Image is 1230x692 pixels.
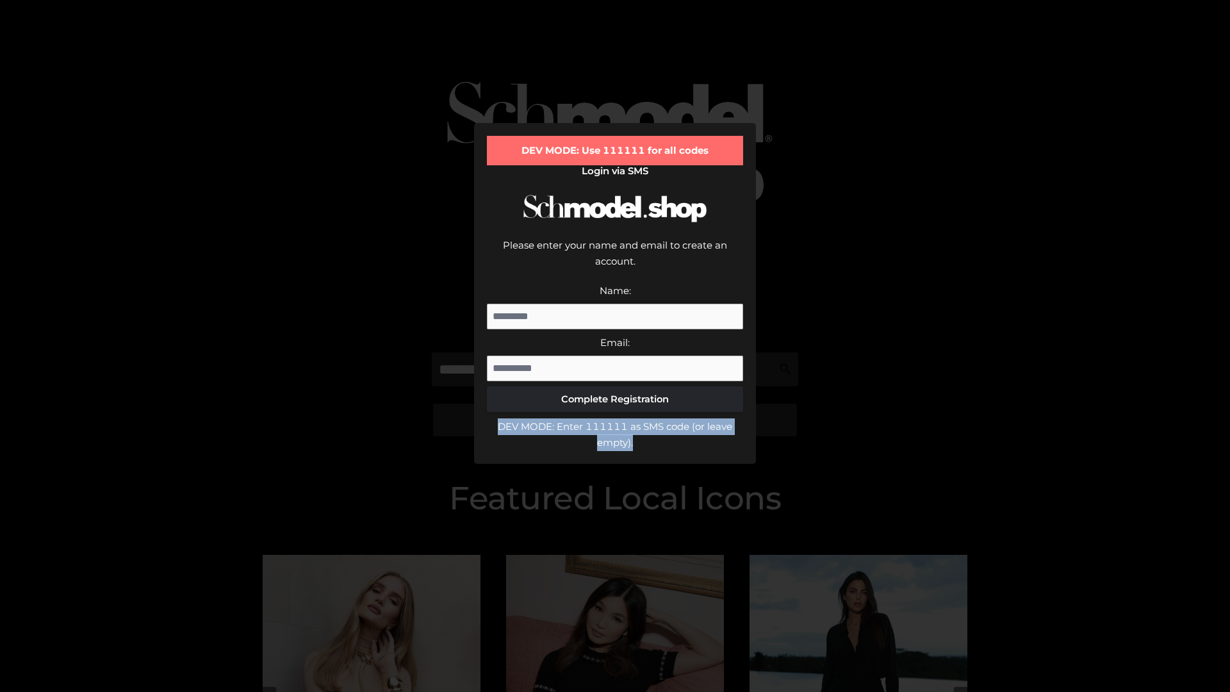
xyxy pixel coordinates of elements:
label: Name: [600,284,631,297]
div: DEV MODE: Use 111111 for all codes [487,136,743,165]
div: DEV MODE: Enter 111111 as SMS code (or leave empty). [487,418,743,451]
label: Email: [600,336,630,349]
div: Please enter your name and email to create an account. [487,237,743,283]
img: Schmodel Logo [519,183,711,234]
h2: Login via SMS [487,165,743,177]
button: Complete Registration [487,386,743,412]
